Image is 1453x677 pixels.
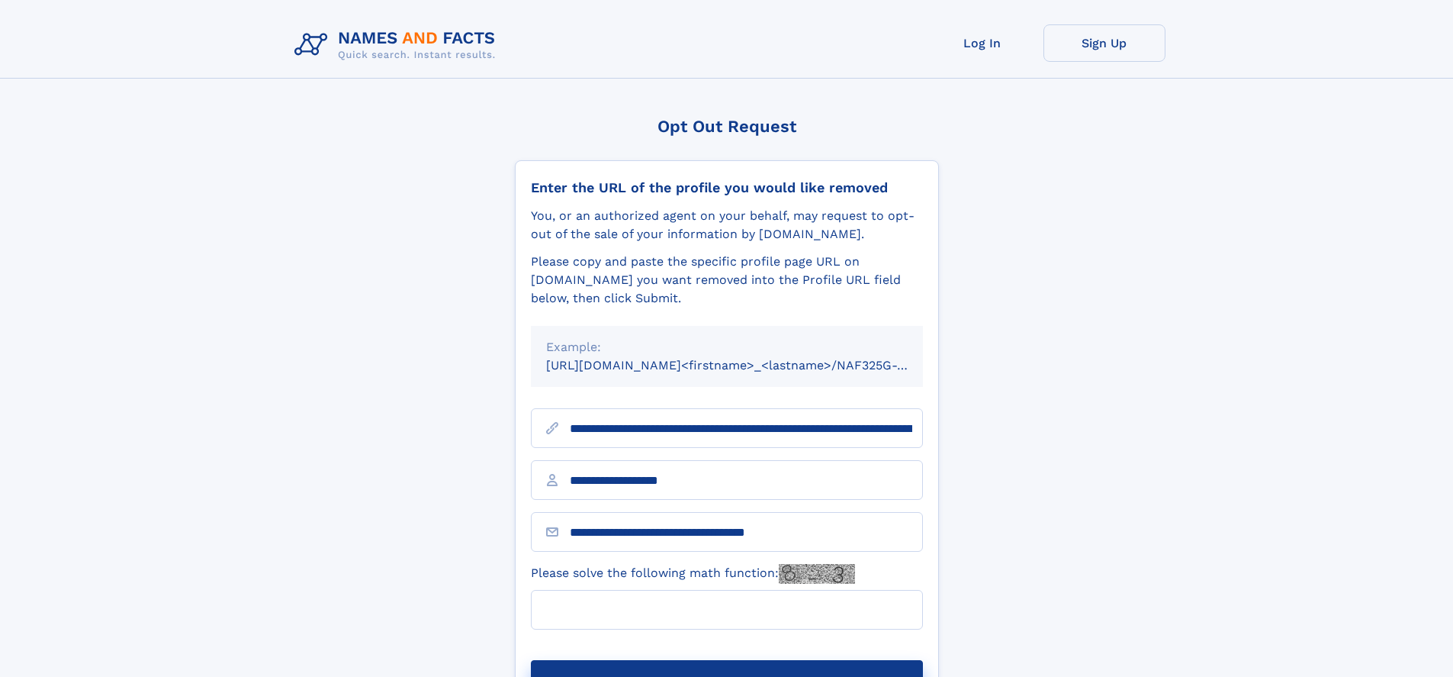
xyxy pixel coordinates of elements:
[515,117,939,136] div: Opt Out Request
[1043,24,1165,62] a: Sign Up
[288,24,508,66] img: Logo Names and Facts
[531,207,923,243] div: You, or an authorized agent on your behalf, may request to opt-out of the sale of your informatio...
[531,564,855,584] label: Please solve the following math function:
[546,358,952,372] small: [URL][DOMAIN_NAME]<firstname>_<lastname>/NAF325G-xxxxxxxx
[531,253,923,308] div: Please copy and paste the specific profile page URL on [DOMAIN_NAME] you want removed into the Pr...
[921,24,1043,62] a: Log In
[546,338,908,356] div: Example:
[531,179,923,196] div: Enter the URL of the profile you would like removed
